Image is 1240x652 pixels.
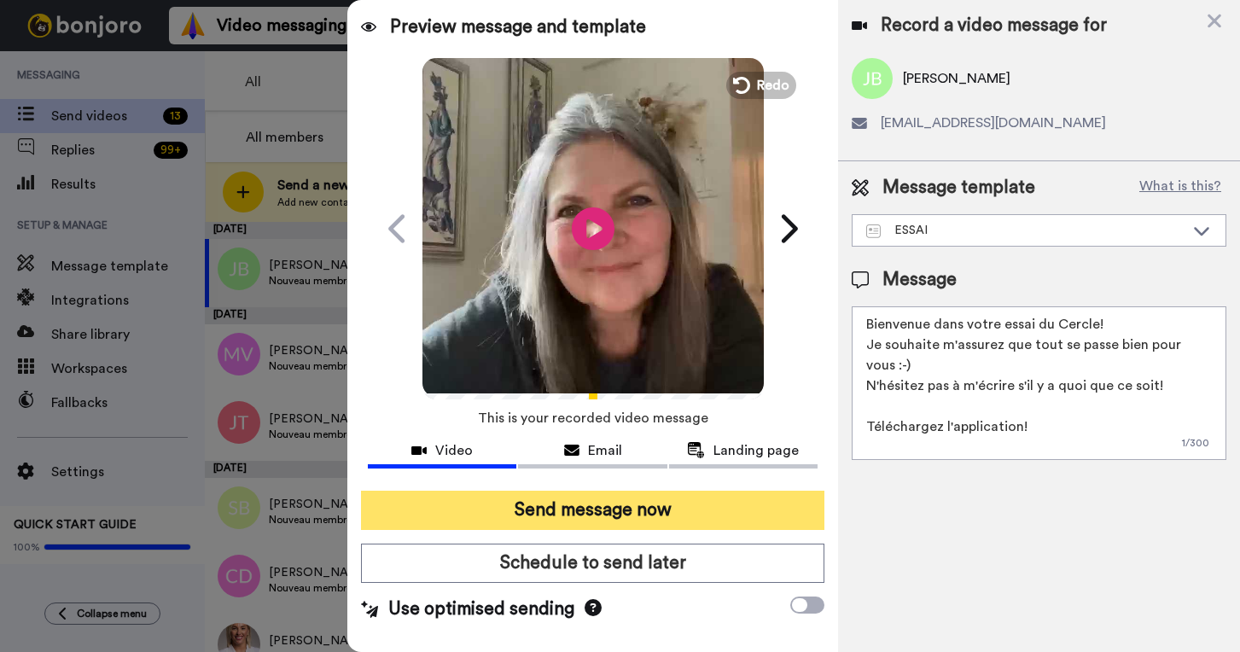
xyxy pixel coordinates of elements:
img: Message-temps.svg [866,224,881,238]
button: What is this? [1134,175,1226,201]
span: Message [882,267,957,293]
span: [EMAIL_ADDRESS][DOMAIN_NAME] [881,113,1106,133]
span: This is your recorded video message [478,399,708,437]
textarea: Bienvenue dans votre essai du Cercle! Je souhaite m'assurez que tout se passe bien pour vous :-) ... [852,306,1226,460]
span: Message template [882,175,1035,201]
span: Email [588,440,622,461]
span: Video [435,440,473,461]
div: ESSAI [866,222,1185,239]
button: Send message now [361,491,824,530]
button: Schedule to send later [361,544,824,583]
span: Use optimised sending [388,597,574,622]
span: Landing page [713,440,799,461]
